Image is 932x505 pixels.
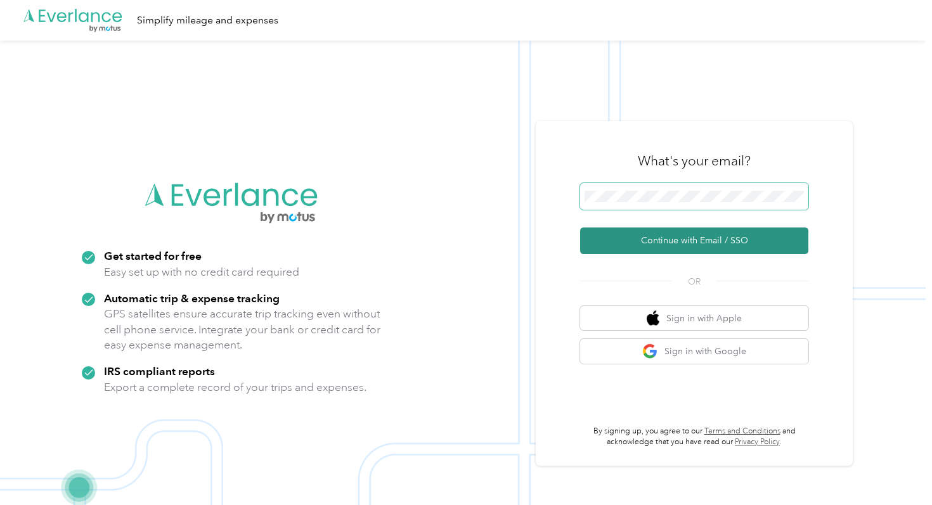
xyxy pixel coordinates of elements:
[580,306,808,331] button: apple logoSign in with Apple
[642,343,658,359] img: google logo
[647,310,659,326] img: apple logo
[580,227,808,254] button: Continue with Email / SSO
[137,13,278,29] div: Simplify mileage and expenses
[638,152,751,170] h3: What's your email?
[704,426,780,436] a: Terms and Conditions
[580,339,808,364] button: google logoSign in with Google
[104,306,381,353] p: GPS satellites ensure accurate trip tracking even without cell phone service. Integrate your bank...
[580,426,808,448] p: By signing up, you agree to our and acknowledge that you have read our .
[104,291,280,305] strong: Automatic trip & expense tracking
[672,275,716,288] span: OR
[104,380,366,395] p: Export a complete record of your trips and expenses.
[104,364,215,378] strong: IRS compliant reports
[104,264,299,280] p: Easy set up with no credit card required
[104,249,202,262] strong: Get started for free
[861,434,932,505] iframe: Everlance-gr Chat Button Frame
[735,437,780,447] a: Privacy Policy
